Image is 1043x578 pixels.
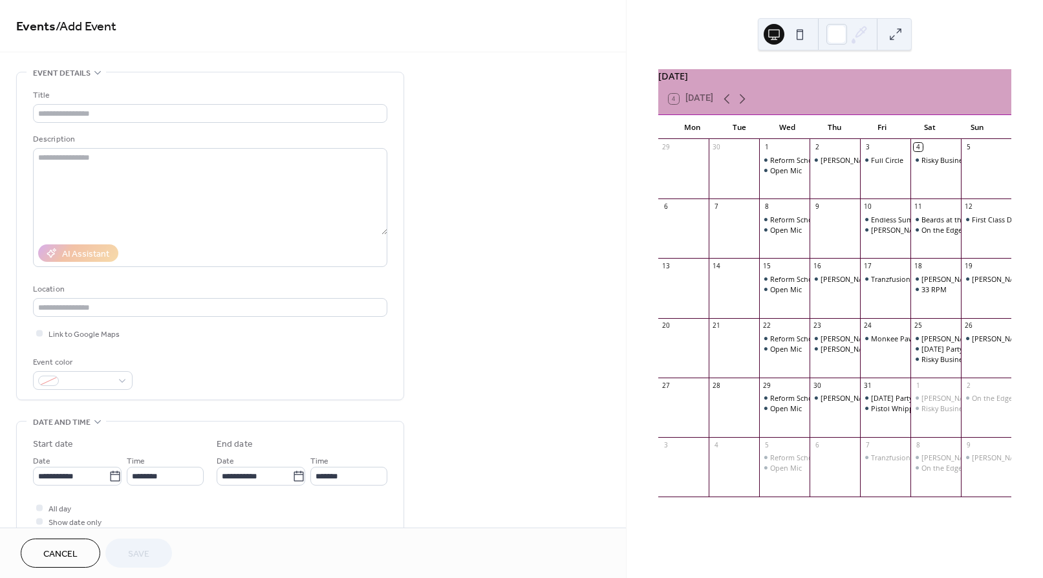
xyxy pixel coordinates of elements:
span: Date [217,455,234,468]
div: Tim & Patty Duo [961,334,1011,343]
div: 4 [712,440,721,449]
div: 33 RPM [910,284,961,294]
div: Chris Myers [910,334,961,343]
div: Tue [716,115,763,140]
div: 2 [964,381,973,390]
div: Sun [954,115,1001,140]
span: Date [33,455,50,468]
span: Date and time [33,416,91,429]
div: [DATE] Party [871,393,912,403]
div: Reform School [770,334,819,343]
div: 30 [712,143,721,152]
div: Open Mic [759,403,810,413]
div: 1 [762,143,771,152]
div: On the Edge [921,463,962,473]
div: 16 [813,262,822,271]
div: [PERSON_NAME] [921,393,977,403]
div: [PERSON_NAME] [921,453,977,462]
div: 13 [661,262,671,271]
span: Link to Google Maps [48,328,120,341]
div: 8 [914,440,923,449]
div: Tranzfusion [860,274,910,284]
div: 2 [813,143,822,152]
div: 29 [762,381,771,390]
div: [PERSON_NAME] [972,274,1027,284]
span: Time [310,455,328,468]
div: Open Mic [759,284,810,294]
div: Reform School [770,453,819,462]
div: 28 [712,381,721,390]
div: Beards at the Beach @ Bourbon Street [910,215,961,224]
div: Open Mic [759,225,810,235]
div: 6 [661,202,671,211]
div: Open Mic [770,344,802,354]
div: 7 [712,202,721,211]
div: Fri [859,115,906,140]
div: 7 [863,440,872,449]
div: [DATE] Party [921,344,963,354]
div: [PERSON_NAME] [972,453,1027,462]
span: Cancel [43,548,78,561]
div: 11 [914,202,923,211]
button: Cancel [21,539,100,568]
div: Risky Business [921,403,969,413]
div: 23 [813,321,822,330]
div: Tranzfusion [871,453,910,462]
div: 21 [712,321,721,330]
div: 3 [863,143,872,152]
div: 8 [762,202,771,211]
div: Lennon & Leftovers [810,344,860,354]
div: Open Mic [759,463,810,473]
span: All day [48,502,71,516]
div: Pistol Whipped [860,403,910,413]
div: 18 [914,262,923,271]
div: Dustin Showers Band [860,225,910,235]
div: 26 [964,321,973,330]
div: Open Mic [770,166,802,175]
div: Reform School [770,274,819,284]
div: Reform School [759,453,810,462]
div: Reform School [770,155,819,165]
div: Reform School [759,393,810,403]
div: Reform School [770,215,819,224]
div: Monkee Paw [860,334,910,343]
div: Risky Business [910,155,961,165]
div: Jess Arms [910,274,961,284]
div: 1 [914,381,923,390]
div: 5 [762,440,771,449]
div: 30 [813,381,822,390]
div: On the Edge [972,393,1013,403]
div: Start date [33,438,73,451]
div: On the Edge [961,393,1011,403]
div: Risky Business [910,403,961,413]
div: Pistol Whipped [871,403,922,413]
div: [PERSON_NAME] Band [821,274,896,284]
div: Event color [33,356,130,369]
div: On the Edge [921,225,962,235]
div: NOLA Band [810,274,860,284]
div: Jack Worthington [961,274,1011,284]
div: 27 [661,381,671,390]
div: End date [217,438,253,451]
div: Randy Lee Ashcraft & Saltwater Cowboys [810,155,860,165]
div: [PERSON_NAME] & Saltwater Cowboys [821,155,947,165]
div: 31 [863,381,872,390]
div: [DATE] [658,69,1011,83]
span: Event details [33,67,91,80]
div: On the Edge [910,463,961,473]
div: Jack Worthington [910,453,961,462]
div: Thu [811,115,858,140]
div: 33 RPM [921,284,947,294]
div: 22 [762,321,771,330]
div: On the Edge [910,225,961,235]
div: 15 [762,262,771,271]
div: Halloween Party [910,344,961,354]
div: 29 [661,143,671,152]
span: Time [127,455,145,468]
div: 9 [813,202,822,211]
div: 25 [914,321,923,330]
div: First Class Duo [972,215,1021,224]
div: First Class Duo [961,215,1011,224]
div: Title [33,89,385,102]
